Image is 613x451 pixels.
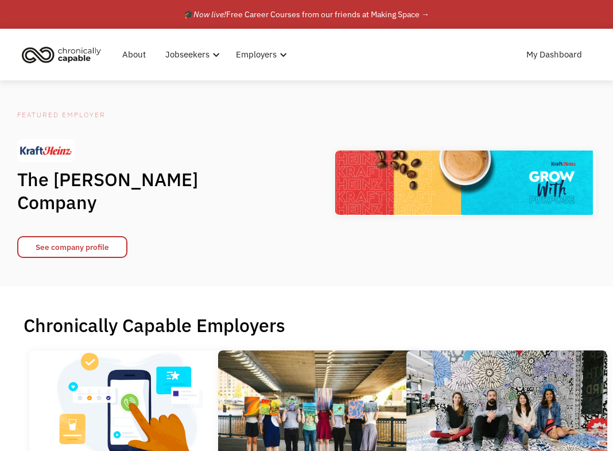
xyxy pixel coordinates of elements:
a: home [18,42,110,67]
em: Now live! [193,9,226,20]
h1: Chronically Capable Employers [24,314,589,337]
img: Chronically Capable logo [18,42,104,67]
div: Jobseekers [158,36,223,73]
div: 🎓 Free Career Courses from our friends at Making Space → [184,7,429,21]
a: See company profile [17,236,127,258]
div: Jobseekers [165,48,209,61]
div: Employers [236,48,277,61]
div: Employers [229,36,290,73]
div: Featured Employer [17,108,278,122]
a: My Dashboard [519,36,589,73]
a: About [115,36,153,73]
h1: The [PERSON_NAME] Company [17,168,278,214]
